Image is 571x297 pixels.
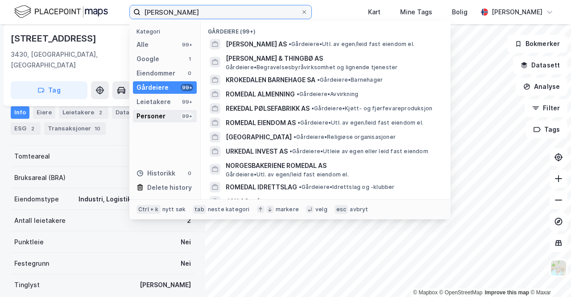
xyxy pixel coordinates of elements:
[186,70,193,77] div: 0
[298,119,423,126] span: Gårdeiere • Utl. av egen/leid fast eiendom el.
[226,39,287,50] span: [PERSON_NAME] AS
[507,35,567,53] button: Bokmerker
[14,215,66,226] div: Antall leietakere
[335,205,348,214] div: esc
[226,64,397,71] span: Gårdeiere • Begravelsesbyråvirksomhet og lignende tjenester
[112,106,156,119] div: Datasett
[137,39,149,50] div: Alle
[226,89,295,100] span: ROMEDAL ALMENNING
[290,148,292,155] span: •
[311,105,314,112] span: •
[187,215,191,226] div: 2
[28,124,37,133] div: 2
[11,81,87,99] button: Tag
[93,124,102,133] div: 10
[513,56,567,74] button: Datasett
[250,198,253,205] span: •
[14,4,108,20] img: logo.f888ab2527a4732fd821a326f86c7f29.svg
[492,7,542,17] div: [PERSON_NAME]
[11,31,98,46] div: [STREET_ADDRESS]
[226,117,296,128] span: ROMEDAL EIENDOM AS
[181,237,191,247] div: Nei
[14,280,40,290] div: Tinglyst
[44,122,106,135] div: Transaksjoner
[226,103,310,114] span: REKEDAL PØLSEFABRIKK AS
[14,172,66,183] div: Bruksareal (BRA)
[14,258,49,269] div: Festegrunn
[137,28,197,35] div: Kategori
[452,7,468,17] div: Bolig
[315,206,327,213] div: velg
[181,98,193,105] div: 99+
[289,41,291,47] span: •
[11,106,29,119] div: Info
[226,132,292,142] span: [GEOGRAPHIC_DATA]
[290,148,428,155] span: Gårdeiere • Utleie av egen eller leid fast eiendom
[289,41,414,48] span: Gårdeiere • Utl. av egen/leid fast eiendom el.
[226,53,440,64] span: [PERSON_NAME] & THINGBØ AS
[137,96,171,107] div: Leietakere
[294,134,396,141] span: Gårdeiere • Religiøse organisasjoner
[439,289,483,296] a: OpenStreetMap
[137,168,175,179] div: Historikk
[193,205,206,214] div: tab
[226,160,440,171] span: NORGESBAKERIENE ROMEDAL AS
[368,7,381,17] div: Kart
[298,119,300,126] span: •
[181,41,193,48] div: 99+
[137,68,175,79] div: Eiendommer
[226,182,297,192] span: ROMEDAL IDRETTSLAG
[59,106,108,119] div: Leietakere
[317,76,320,83] span: •
[11,49,153,71] div: 3430, [GEOGRAPHIC_DATA], [GEOGRAPHIC_DATA]
[516,78,567,96] button: Analyse
[226,146,288,157] span: URKEDAL INVEST AS
[14,237,44,247] div: Punktleie
[137,205,161,214] div: Ctrl + k
[297,91,299,97] span: •
[299,184,302,190] span: •
[311,105,432,112] span: Gårdeiere • Kjøtt- og fjørfevareproduksjon
[400,7,432,17] div: Mine Tags
[181,113,193,120] div: 99+
[186,55,193,63] div: 1
[226,196,248,207] span: JAN AS
[317,76,383,84] span: Gårdeiere • Barnehager
[33,106,55,119] div: Eiere
[141,5,301,19] input: Søk på adresse, matrikkel, gårdeiere, leietakere eller personer
[226,171,349,178] span: Gårdeiere • Utl. av egen/leid fast eiendom el.
[526,121,567,138] button: Tags
[96,108,105,117] div: 2
[79,194,191,205] div: Industri, Logistikk, Kontor, Offentlig
[186,170,193,177] div: 0
[413,289,438,296] a: Mapbox
[485,289,529,296] a: Improve this map
[226,75,315,85] span: KROKEDALEN BARNEHAGE SA
[276,206,299,213] div: markere
[208,206,250,213] div: neste kategori
[525,99,567,117] button: Filter
[162,206,186,213] div: nytt søk
[14,194,59,205] div: Eiendomstype
[299,184,395,191] span: Gårdeiere • Idrettslag og -klubber
[526,254,571,297] div: Kontrollprogram for chat
[137,111,166,121] div: Personer
[147,182,192,193] div: Delete history
[137,82,169,93] div: Gårdeiere
[181,84,193,91] div: 99+
[250,198,380,205] span: Gårdeiere • Invest. o.l. lukket for allmennheten
[297,91,358,98] span: Gårdeiere • Avvirkning
[137,54,159,64] div: Google
[294,134,296,140] span: •
[526,254,571,297] iframe: Chat Widget
[140,280,191,290] div: [PERSON_NAME]
[181,258,191,269] div: Nei
[11,122,41,135] div: ESG
[350,206,368,213] div: avbryt
[14,151,50,162] div: Tomteareal
[201,21,451,37] div: Gårdeiere (99+)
